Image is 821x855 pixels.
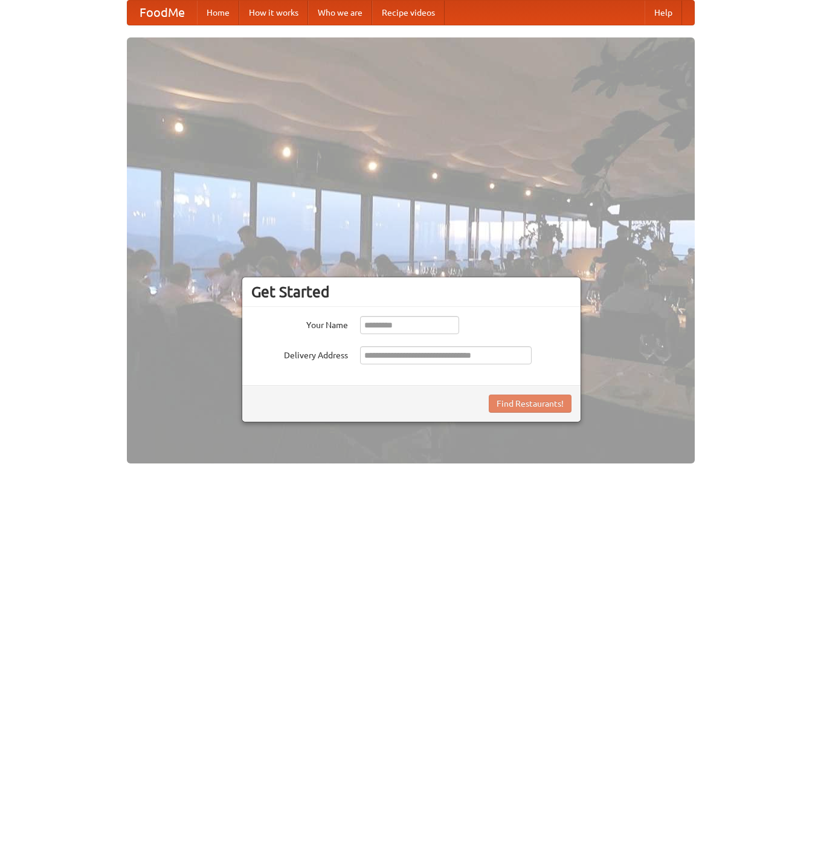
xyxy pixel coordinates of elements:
[197,1,239,25] a: Home
[127,1,197,25] a: FoodMe
[645,1,682,25] a: Help
[372,1,445,25] a: Recipe videos
[251,346,348,361] label: Delivery Address
[251,283,571,301] h3: Get Started
[489,395,571,413] button: Find Restaurants!
[308,1,372,25] a: Who we are
[251,316,348,331] label: Your Name
[239,1,308,25] a: How it works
